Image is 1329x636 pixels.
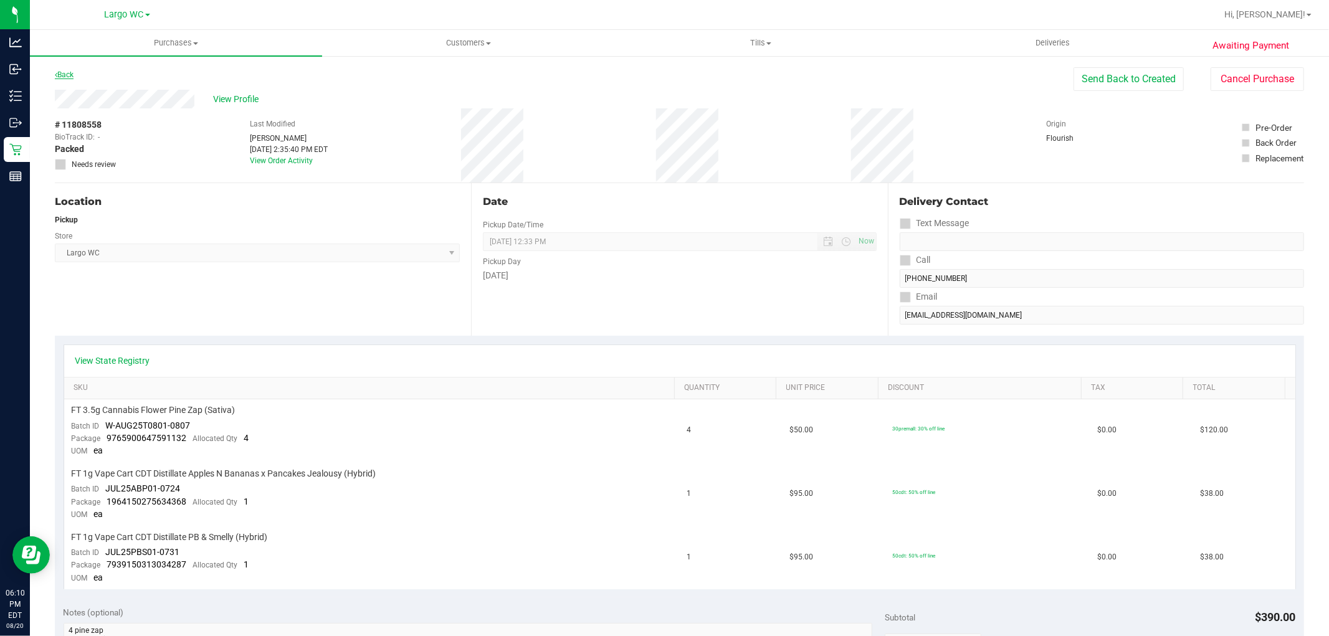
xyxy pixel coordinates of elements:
[1255,136,1297,149] div: Back Order
[614,30,907,56] a: Tills
[72,574,88,582] span: UOM
[900,288,938,306] label: Email
[94,509,103,519] span: ea
[9,36,22,49] inline-svg: Analytics
[72,531,268,543] span: FT 1g Vape Cart CDT Distillate PB & Smelly (Hybrid)
[892,425,945,432] span: 30premall: 30% off line
[1255,610,1296,624] span: $390.00
[55,143,84,156] span: Packed
[72,447,88,455] span: UOM
[72,548,100,557] span: Batch ID
[106,420,191,430] span: W-AUG25T0801-0807
[6,587,24,621] p: 06:10 PM EDT
[250,118,295,130] label: Last Modified
[322,30,614,56] a: Customers
[94,572,103,582] span: ea
[1193,383,1280,393] a: Total
[1200,551,1224,563] span: $38.00
[64,607,124,617] span: Notes (optional)
[9,116,22,129] inline-svg: Outbound
[9,170,22,183] inline-svg: Reports
[193,434,238,443] span: Allocated Qty
[687,551,692,563] span: 1
[1047,133,1109,144] div: Flourish
[1074,67,1184,91] button: Send Back to Created
[72,498,101,506] span: Package
[72,404,236,416] span: FT 3.5g Cannabis Flower Pine Zap (Sativa)
[615,37,906,49] span: Tills
[687,424,692,436] span: 4
[1019,37,1087,49] span: Deliveries
[105,9,144,20] span: Largo WC
[107,496,187,506] span: 1964150275634368
[72,434,101,443] span: Package
[1047,118,1067,130] label: Origin
[483,256,521,267] label: Pickup Day
[1097,488,1117,500] span: $0.00
[892,489,935,495] span: 50cdt: 50% off line
[892,553,935,559] span: 50cdt: 50% off line
[55,131,95,143] span: BioTrack ID:
[1091,383,1178,393] a: Tax
[193,498,238,506] span: Allocated Qty
[244,559,249,569] span: 1
[250,144,328,155] div: [DATE] 2:35:40 PM EDT
[9,143,22,156] inline-svg: Retail
[789,424,813,436] span: $50.00
[72,468,376,480] span: FT 1g Vape Cart CDT Distillate Apples N Bananas x Pancakes Jealousy (Hybrid)
[244,496,249,506] span: 1
[900,251,931,269] label: Call
[12,536,50,574] iframe: Resource center
[1211,67,1304,91] button: Cancel Purchase
[687,488,692,500] span: 1
[1097,424,1117,436] span: $0.00
[6,621,24,630] p: 08/20
[483,219,543,230] label: Pickup Date/Time
[30,37,322,49] span: Purchases
[106,547,180,557] span: JUL25PBS01-0731
[193,561,238,569] span: Allocated Qty
[72,485,100,493] span: Batch ID
[483,269,876,282] div: [DATE]
[74,383,670,393] a: SKU
[323,37,614,49] span: Customers
[9,90,22,102] inline-svg: Inventory
[55,70,74,79] a: Back
[1255,121,1292,134] div: Pre-Order
[483,194,876,209] div: Date
[900,214,969,232] label: Text Message
[900,194,1304,209] div: Delivery Contact
[98,131,100,143] span: -
[94,445,103,455] span: ea
[72,422,100,430] span: Batch ID
[55,194,460,209] div: Location
[213,93,263,106] span: View Profile
[55,216,78,224] strong: Pickup
[789,551,813,563] span: $95.00
[888,383,1077,393] a: Discount
[250,133,328,144] div: [PERSON_NAME]
[900,232,1304,251] input: Format: (999) 999-9999
[885,612,915,622] span: Subtotal
[789,488,813,500] span: $95.00
[1212,39,1289,53] span: Awaiting Payment
[9,63,22,75] inline-svg: Inbound
[684,383,771,393] a: Quantity
[106,483,181,493] span: JUL25ABP01-0724
[55,118,102,131] span: # 11808558
[1097,551,1117,563] span: $0.00
[107,559,187,569] span: 7939150313034287
[1200,488,1224,500] span: $38.00
[900,269,1304,288] input: Format: (999) 999-9999
[907,30,1199,56] a: Deliveries
[72,159,116,170] span: Needs review
[75,354,150,367] a: View State Registry
[1224,9,1305,19] span: Hi, [PERSON_NAME]!
[244,433,249,443] span: 4
[72,561,101,569] span: Package
[1200,424,1228,436] span: $120.00
[30,30,322,56] a: Purchases
[786,383,874,393] a: Unit Price
[107,433,187,443] span: 9765900647591132
[1255,152,1303,164] div: Replacement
